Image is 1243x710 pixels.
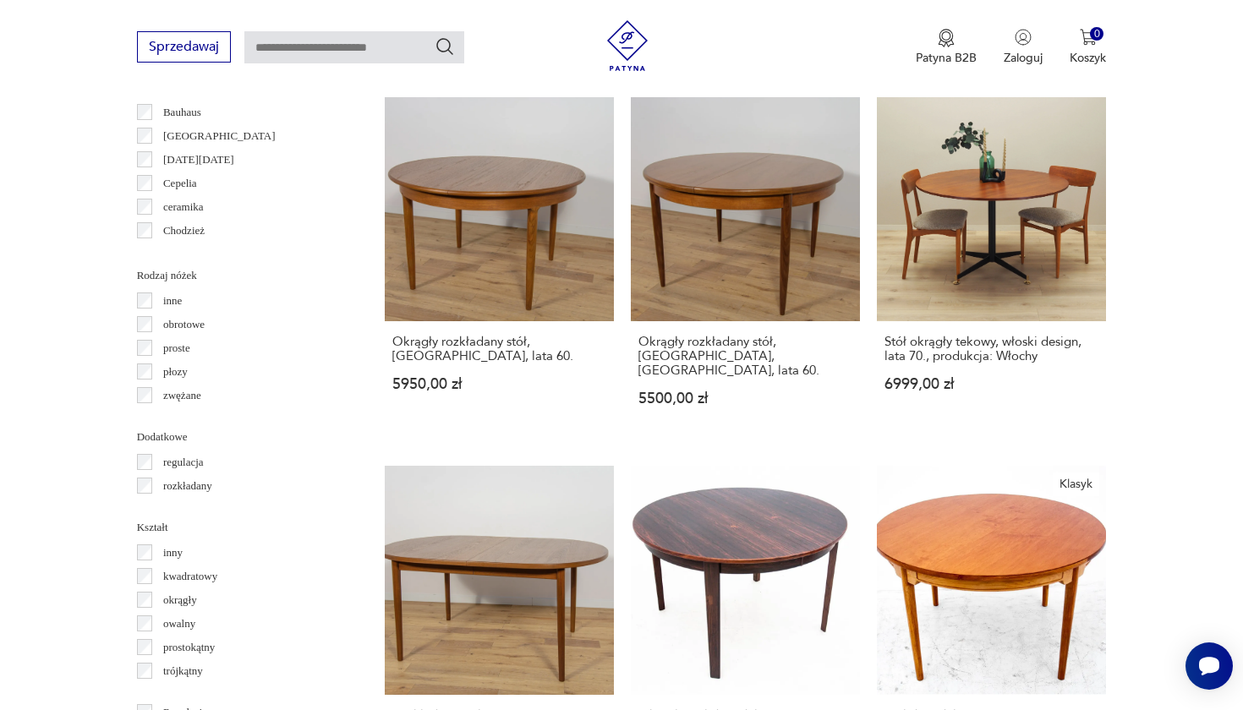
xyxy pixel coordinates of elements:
p: proste [163,339,190,358]
p: kwadratowy [163,567,217,586]
button: Zaloguj [1004,29,1043,66]
a: Ikona medaluPatyna B2B [916,29,977,66]
p: 6999,00 zł [884,377,1098,391]
p: Cepelia [163,174,197,193]
p: inny [163,543,183,562]
p: Zaloguj [1004,50,1043,66]
button: Patyna B2B [916,29,977,66]
a: Okrągły rozkładany stół, G-Plan, Wielka Brytania, lata 60.Okrągły rozkładany stół, [GEOGRAPHIC_DA... [631,92,860,439]
h3: Stół okrągły tekowy, włoski design, lata 70., produkcja: Włochy [884,335,1098,363]
p: Chodzież [163,221,205,240]
button: 0Koszyk [1070,29,1106,66]
p: Patyna B2B [916,50,977,66]
img: Ikonka użytkownika [1015,29,1032,46]
p: Rodzaj nóżek [137,266,344,285]
p: rozkładany [163,477,212,495]
h3: Okrągły rozkładany stół, [GEOGRAPHIC_DATA], lata 60. [392,335,606,363]
p: obrotowe [163,315,205,334]
img: Patyna - sklep z meblami i dekoracjami vintage [602,20,653,71]
p: inne [163,292,182,310]
p: Koszyk [1070,50,1106,66]
p: okrągły [163,591,197,609]
button: Sprzedawaj [137,31,231,63]
iframe: Smartsupp widget button [1186,642,1233,690]
p: 5950,00 zł [392,377,606,391]
p: [GEOGRAPHIC_DATA] [163,127,276,145]
p: Bauhaus [163,103,201,122]
a: Okrągły rozkładany stół, Wielka Brytania, lata 60.Okrągły rozkładany stół, [GEOGRAPHIC_DATA], lat... [385,92,614,439]
p: [DATE][DATE] [163,150,234,169]
div: 0 [1090,27,1104,41]
p: trójkątny [163,662,203,680]
a: Sprzedawaj [137,42,231,54]
p: płozy [163,363,188,381]
p: Kształt [137,518,344,537]
img: Ikona medalu [938,29,955,47]
p: regulacja [163,453,204,472]
p: Ćmielów [163,245,204,264]
p: 5500,00 zł [638,391,852,406]
p: zwężane [163,386,201,405]
p: ceramika [163,198,204,216]
button: Szukaj [435,36,455,57]
a: Stół okrągły tekowy, włoski design, lata 70., produkcja: WłochyStół okrągły tekowy, włoski design... [877,92,1106,439]
p: owalny [163,614,195,633]
h3: Okrągły rozkładany stół, [GEOGRAPHIC_DATA], [GEOGRAPHIC_DATA], lata 60. [638,335,852,378]
p: prostokątny [163,638,215,657]
img: Ikona koszyka [1080,29,1097,46]
p: Dodatkowe [137,428,344,446]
